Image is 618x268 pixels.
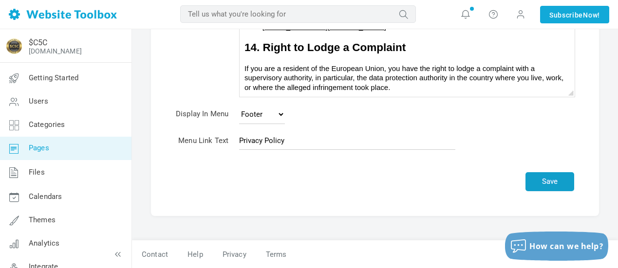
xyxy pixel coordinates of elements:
div: If you have any questions or concerns about this Privacy Policy or our data practices, please con... [5,134,330,153]
span: Analytics [29,239,59,248]
span: How can we help? [529,241,603,251]
a: Contact [132,246,178,263]
span: Users [29,97,48,106]
a: Help [178,246,213,263]
button: How can we help? [505,232,608,261]
span: Files [29,168,45,177]
span: Pages [29,143,49,152]
div: We may update this Privacy Policy from time to time. We will notify you of any changes by posting... [5,73,330,102]
div: If you are a resident of the European Union, you have the right to lodge a complaint with a super... [5,186,330,214]
a: $C5C [29,38,47,47]
a: Terms [256,246,287,263]
a: Privacy [213,246,256,263]
td: Display In Menu [170,103,234,129]
input: Tell us what you're looking for [180,5,416,23]
span: Calendars [29,192,62,201]
h2: 13. Contact Us [5,111,330,125]
a: [EMAIL_ADDRESS][DOMAIN_NAME] [23,144,147,153]
span: Getting Started [29,73,78,82]
div: Our Site is not intended for individuals under the age of [DEMOGRAPHIC_DATA]. We do not knowingly... [5,13,330,41]
a: [DOMAIN_NAME] [29,47,82,55]
span: Categories [29,120,65,129]
a: SubscribeNow! [540,6,609,23]
h2: 12. Changes to this Privacy Policy [5,50,330,64]
img: cropcircle.png [6,38,22,54]
span: Now! [583,10,600,20]
td: Menu Link Text [170,129,234,155]
h2: 14. Right to Lodge a Complaint [5,162,330,177]
button: Save [525,172,574,191]
span: Themes [29,215,56,224]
